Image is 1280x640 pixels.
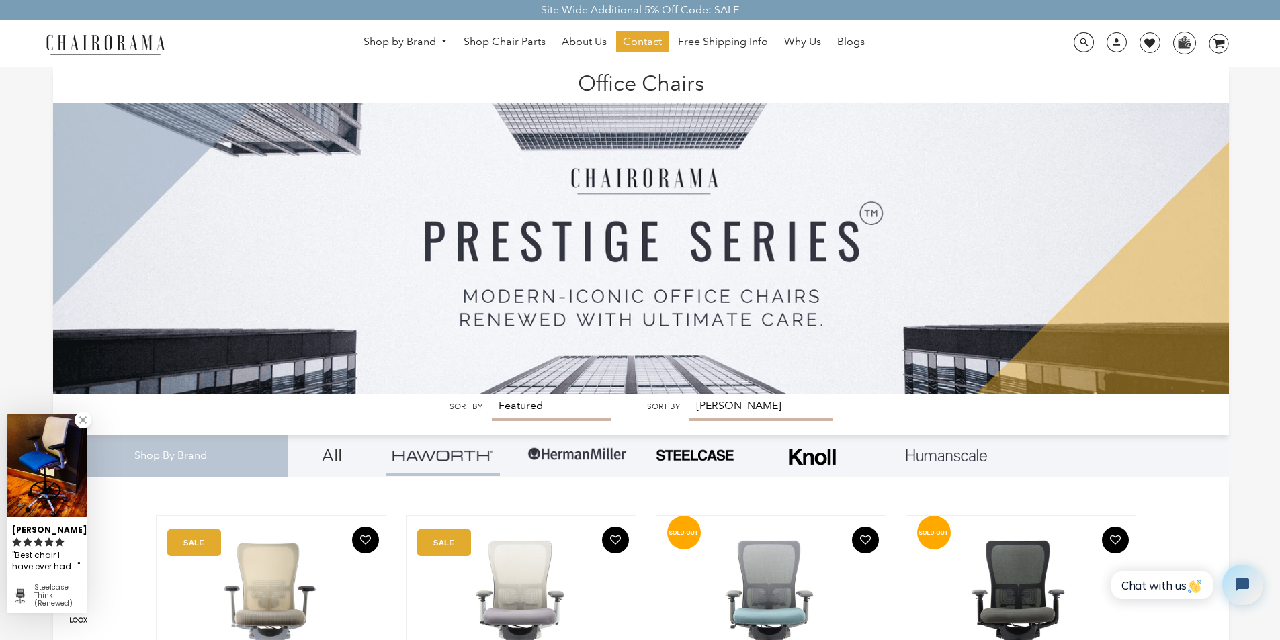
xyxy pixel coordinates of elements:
[671,31,775,52] a: Free Shipping Info
[669,529,697,535] text: SOLD-OUT
[919,529,948,535] text: SOLD-OUT
[38,32,173,56] img: chairorama
[784,35,821,49] span: Why Us
[1101,553,1274,616] iframe: Tidio Chat
[433,538,454,547] text: SALE
[352,527,379,553] button: Add To Wishlist
[852,527,879,553] button: Add To Wishlist
[623,35,662,49] span: Contact
[602,527,629,553] button: Add To Wishlist
[1174,32,1195,52] img: WhatsApp_Image_2024-07-12_at_16.23.01.webp
[357,32,455,52] a: Shop by Brand
[837,35,865,49] span: Blogs
[647,402,680,412] label: Sort by
[298,435,366,476] a: All
[53,67,1229,394] img: Office Chairs
[55,537,65,547] svg: rating icon full
[654,448,735,463] img: PHOTO-2024-07-09-00-53-10-removebg-preview.png
[12,537,22,547] svg: rating icon full
[230,31,998,56] nav: DesktopNavigation
[555,31,613,52] a: About Us
[457,31,552,52] a: Shop Chair Parts
[785,440,839,474] img: Frame_4.png
[906,449,987,461] img: Layer_1_1.png
[12,548,82,574] div: Best chair I have ever had...
[53,435,288,477] div: Shop By Brand
[527,435,628,475] img: Group-1.png
[23,537,32,547] svg: rating icon full
[1102,527,1129,553] button: Add To Wishlist
[44,537,54,547] svg: rating icon full
[183,538,204,547] text: SALE
[777,31,828,52] a: Why Us
[392,450,493,460] img: Group_4be16a4b-c81a-4a6e-a540-764d0a8faf6e.png
[7,414,87,517] img: Agnes J. review of Steelcase Think (Renewed)
[830,31,871,52] a: Blogs
[34,537,43,547] svg: rating icon full
[12,519,82,536] div: [PERSON_NAME]
[34,584,82,608] div: Steelcase Think (Renewed)
[450,402,482,412] label: Sort by
[562,35,607,49] span: About Us
[464,35,546,49] span: Shop Chair Parts
[678,35,768,49] span: Free Shipping Info
[616,31,669,52] a: Contact
[67,67,1215,96] h1: Office Chairs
